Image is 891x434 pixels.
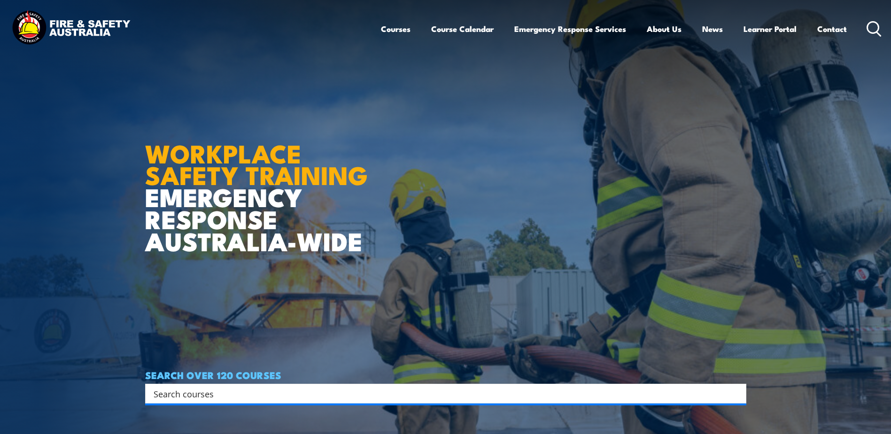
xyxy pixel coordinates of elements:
a: About Us [647,16,682,41]
a: Emergency Response Services [514,16,626,41]
a: Contact [817,16,847,41]
a: Course Calendar [431,16,494,41]
input: Search input [154,387,726,401]
button: Search magnifier button [730,387,743,400]
h1: EMERGENCY RESPONSE AUSTRALIA-WIDE [145,118,375,252]
form: Search form [155,387,728,400]
a: News [702,16,723,41]
a: Courses [381,16,411,41]
h4: SEARCH OVER 120 COURSES [145,370,746,380]
a: Learner Portal [744,16,797,41]
strong: WORKPLACE SAFETY TRAINING [145,133,368,194]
